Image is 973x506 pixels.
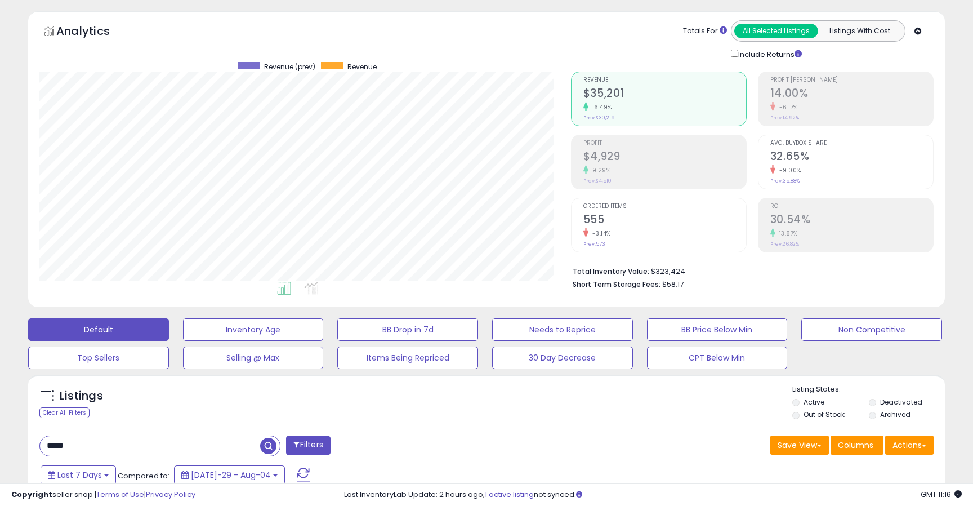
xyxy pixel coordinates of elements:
span: [DATE]-29 - Aug-04 [191,469,271,481]
b: Short Term Storage Fees: [573,279,660,289]
span: Compared to: [118,471,169,481]
small: Prev: 35.88% [770,177,800,184]
button: Filters [286,436,330,455]
a: 1 active listing [485,489,534,500]
button: 30 Day Decrease [492,347,633,369]
button: Non Competitive [801,318,942,341]
small: Prev: $30,219 [583,114,615,121]
span: ROI [770,203,933,210]
b: Total Inventory Value: [573,267,649,276]
small: Prev: 14.92% [770,114,799,121]
h5: Analytics [56,23,132,42]
button: Columns [831,436,883,455]
small: Prev: 573 [583,241,605,247]
h2: $35,201 [583,87,746,102]
button: CPT Below Min [647,347,788,369]
button: Save View [770,436,829,455]
label: Out of Stock [804,410,845,419]
span: Revenue [347,62,377,72]
button: Actions [885,436,934,455]
button: Default [28,318,169,341]
button: Items Being Repriced [337,347,478,369]
span: Ordered Items [583,203,746,210]
button: All Selected Listings [734,24,818,38]
label: Deactivated [880,397,922,407]
button: Top Sellers [28,347,169,369]
button: BB Price Below Min [647,318,788,341]
button: [DATE]-29 - Aug-04 [174,465,285,485]
h5: Listings [60,388,103,404]
button: Needs to Reprice [492,318,633,341]
span: Revenue [583,77,746,83]
span: Columns [838,440,873,451]
small: 16.49% [588,103,612,112]
button: Last 7 Days [41,465,116,485]
h2: 30.54% [770,213,933,228]
div: Last InventoryLab Update: 2 hours ago, not synced. [344,490,962,500]
span: Avg. Buybox Share [770,140,933,147]
span: Last 7 Days [57,469,102,481]
span: Revenue (prev) [264,62,315,72]
a: Privacy Policy [146,489,195,500]
h2: 14.00% [770,87,933,102]
small: 9.29% [588,166,611,175]
button: Inventory Age [183,318,324,341]
small: Prev: 26.82% [770,241,799,247]
span: $58.17 [662,279,684,290]
strong: Copyright [11,489,52,500]
h2: 32.65% [770,150,933,165]
small: 13.87% [775,229,798,238]
h2: $4,929 [583,150,746,165]
div: seller snap | | [11,490,195,500]
a: Terms of Use [96,489,144,500]
span: Profit [PERSON_NAME] [770,77,933,83]
small: -6.17% [775,103,798,112]
button: Listings With Cost [818,24,901,38]
p: Listing States: [792,384,944,395]
span: Profit [583,140,746,147]
div: Totals For [683,26,727,37]
div: Include Returns [722,47,815,60]
div: Clear All Filters [39,407,90,418]
span: 2025-08-12 11:16 GMT [921,489,962,500]
small: Prev: $4,510 [583,177,612,184]
label: Archived [880,410,910,419]
small: -3.14% [588,229,611,238]
button: BB Drop in 7d [337,318,478,341]
label: Active [804,397,824,407]
small: -9.00% [775,166,801,175]
button: Selling @ Max [183,347,324,369]
li: $323,424 [573,264,925,277]
h2: 555 [583,213,746,228]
